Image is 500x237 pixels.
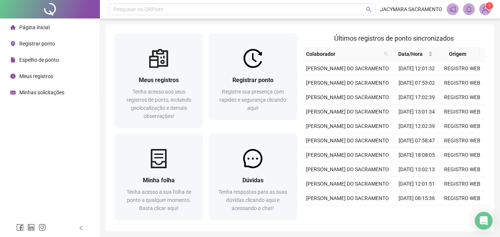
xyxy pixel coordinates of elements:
[306,152,389,158] span: [PERSON_NAME] DO SACRAMENTO
[394,191,440,206] td: [DATE] 08:15:36
[480,4,491,15] img: 94985
[10,74,16,79] span: clock-circle
[488,3,491,9] span: 1
[440,61,485,76] td: REGISTRO WEB
[334,34,454,42] span: Últimos registros de ponto sincronizados
[27,224,35,231] span: linkedin
[394,148,440,162] td: [DATE] 18:08:05
[440,148,485,162] td: REGISTRO WEB
[440,191,485,206] td: REGISTRO WEB
[219,89,286,111] span: Registre sua presença com rapidez e segurança clicando aqui!
[306,166,389,172] span: [PERSON_NAME] DO SACRAMENTO
[391,47,435,61] th: Data/Hora
[486,2,493,10] sup: Atualize o seu contato no menu Meus Dados
[475,212,493,230] div: Open Intercom Messenger
[394,119,440,133] td: [DATE] 12:02:39
[466,6,472,13] span: bell
[440,206,485,220] td: REGISTRO WEB
[306,181,389,187] span: [PERSON_NAME] DO SACRAMENTO
[306,50,381,58] span: Colaborador
[306,109,389,115] span: [PERSON_NAME] DO SACRAMENTO
[115,133,203,220] a: Minha folhaTenha acesso a sua folha de ponto a qualquer momento. Basta clicar aqui!
[19,24,50,30] span: Página inicial
[449,6,456,13] span: notification
[10,41,16,46] span: environment
[394,50,426,58] span: Data/Hora
[440,90,485,105] td: REGISTRO WEB
[440,133,485,148] td: REGISTRO WEB
[382,48,390,60] span: search
[19,57,59,63] span: Espelho de ponto
[306,195,389,201] span: [PERSON_NAME] DO SACRAMENTO
[38,224,46,231] span: instagram
[440,177,485,191] td: REGISTRO WEB
[394,105,440,119] td: [DATE] 13:01:34
[139,77,179,84] span: Meus registros
[394,61,440,76] td: [DATE] 12:01:32
[306,138,389,143] span: [PERSON_NAME] DO SACRAMENTO
[306,94,389,100] span: [PERSON_NAME] DO SACRAMENTO
[440,105,485,119] td: REGISTRO WEB
[366,7,372,12] span: search
[127,89,191,119] span: Tenha acesso aos seus registros de ponto, incluindo geolocalização e demais observações!
[440,76,485,90] td: REGISTRO WEB
[242,177,264,184] span: Dúvidas
[394,76,440,90] td: [DATE] 07:53:02
[394,177,440,191] td: [DATE] 12:01:51
[232,77,274,84] span: Registrar ponto
[380,5,442,13] span: JACYMARA SACRAMENTO
[10,25,16,30] span: home
[306,65,389,71] span: [PERSON_NAME] DO SACRAMENTO
[209,33,297,119] a: Registrar pontoRegistre sua presença com rapidez e segurança clicando aqui!
[440,162,485,177] td: REGISTRO WEB
[19,89,64,95] span: Minhas solicitações
[127,189,191,211] span: Tenha acesso a sua folha de ponto a qualquer momento. Basta clicar aqui!
[209,133,297,220] a: DúvidasTenha respostas para as suas dúvidas clicando aqui e acessando o chat!
[306,80,389,86] span: [PERSON_NAME] DO SACRAMENTO
[16,224,24,231] span: facebook
[436,47,480,61] th: Origem
[10,90,16,95] span: schedule
[306,123,389,129] span: [PERSON_NAME] DO SACRAMENTO
[115,33,203,128] a: Meus registrosTenha acesso aos seus registros de ponto, incluindo geolocalização e demais observa...
[394,133,440,148] td: [DATE] 07:58:47
[384,52,388,56] span: search
[19,41,55,47] span: Registrar ponto
[394,206,440,220] td: [DATE] 18:01:26
[440,119,485,133] td: REGISTRO WEB
[78,226,84,231] span: left
[10,57,16,62] span: file
[394,162,440,177] td: [DATE] 13:02:13
[394,90,440,105] td: [DATE] 17:02:39
[143,177,175,184] span: Minha folha
[218,189,287,211] span: Tenha respostas para as suas dúvidas clicando aqui e acessando o chat!
[19,73,53,79] span: Meus registros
